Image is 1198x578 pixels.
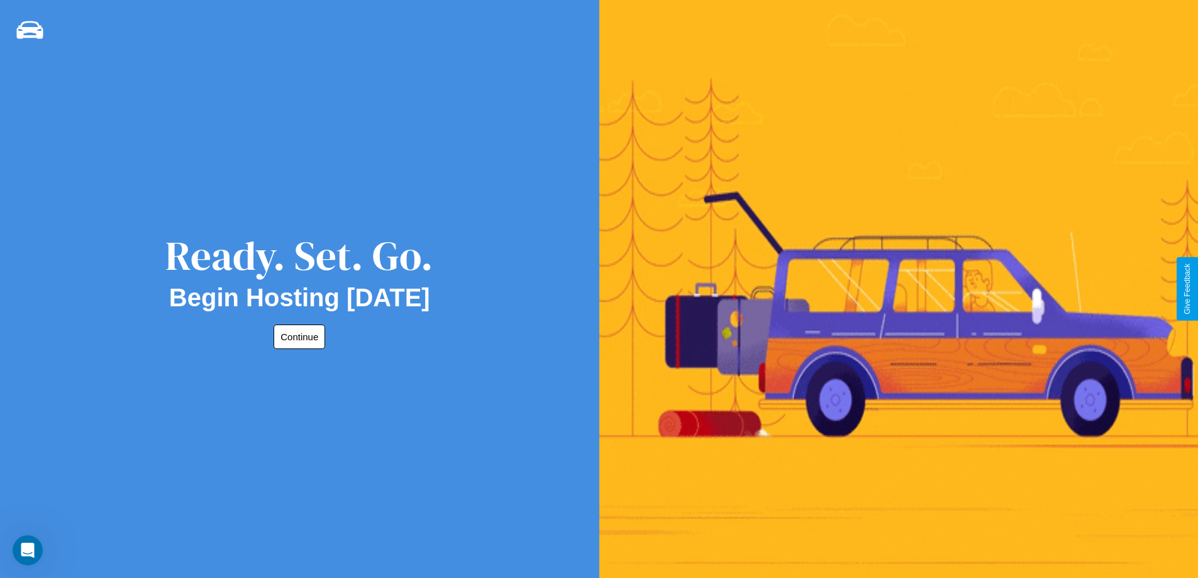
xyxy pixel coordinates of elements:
div: Give Feedback [1183,264,1192,314]
h2: Begin Hosting [DATE] [169,284,430,312]
iframe: Intercom live chat [13,535,43,565]
button: Continue [274,325,325,349]
div: Ready. Set. Go. [165,228,433,284]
